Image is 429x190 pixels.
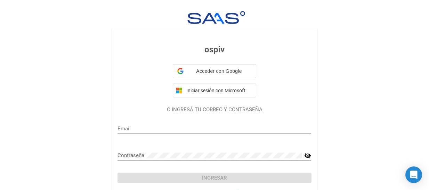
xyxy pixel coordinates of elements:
span: Acceder con Google [186,68,252,75]
div: Acceder con Google [173,64,256,78]
span: Ingresar [202,175,227,181]
h3: ospiv [118,43,311,56]
p: O INGRESÁ TU CORREO Y CONTRASEÑA [118,106,311,114]
div: Open Intercom Messenger [405,166,422,183]
button: Iniciar sesión con Microsoft [173,84,256,97]
mat-icon: visibility_off [304,152,311,160]
button: Ingresar [118,173,311,183]
span: Iniciar sesión con Microsoft [185,88,253,93]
